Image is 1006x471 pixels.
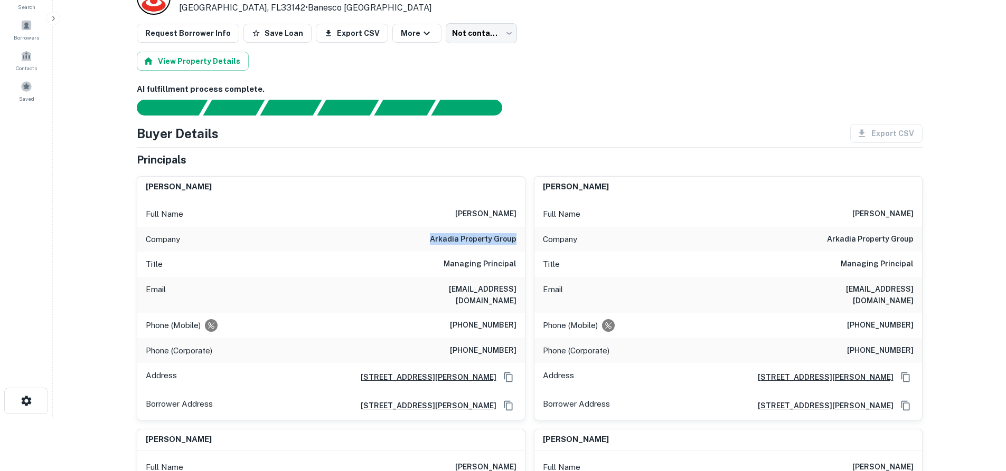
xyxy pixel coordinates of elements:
[847,319,914,332] h6: [PHONE_NUMBER]
[543,258,560,271] p: Title
[501,369,516,385] button: Copy Address
[317,100,379,116] div: Principals found, AI now looking for contact information...
[450,344,516,357] h6: [PHONE_NUMBER]
[18,3,35,11] span: Search
[749,371,894,383] a: [STREET_ADDRESS][PERSON_NAME]
[444,258,516,271] h6: Managing Principal
[390,283,516,306] h6: [EMAIL_ADDRESS][DOMAIN_NAME]
[431,100,515,116] div: AI fulfillment process complete.
[16,64,37,72] span: Contacts
[543,398,610,414] p: Borrower Address
[543,319,598,332] p: Phone (Mobile)
[3,46,50,74] a: Contacts
[137,83,923,95] h6: AI fulfillment process complete.
[137,24,239,43] button: Request Borrower Info
[374,100,436,116] div: Principals found, still searching for contact information. This may take time...
[841,258,914,271] h6: Managing Principal
[455,208,516,220] h6: [PERSON_NAME]
[543,434,609,446] h6: [PERSON_NAME]
[543,283,563,306] p: Email
[446,23,517,43] div: Not contacted
[146,258,163,271] p: Title
[852,208,914,220] h6: [PERSON_NAME]
[146,181,212,193] h6: [PERSON_NAME]
[543,369,574,385] p: Address
[787,283,914,306] h6: [EMAIL_ADDRESS][DOMAIN_NAME]
[543,344,609,357] p: Phone (Corporate)
[124,100,203,116] div: Sending borrower request to AI...
[602,319,615,332] div: Requests to not be contacted at this number
[847,344,914,357] h6: [PHONE_NUMBER]
[3,76,50,105] a: Saved
[352,400,496,411] a: [STREET_ADDRESS][PERSON_NAME]
[501,398,516,414] button: Copy Address
[749,400,894,411] a: [STREET_ADDRESS][PERSON_NAME]
[3,15,50,44] a: Borrowers
[146,208,183,220] p: Full Name
[260,100,322,116] div: Documents found, AI parsing details...
[146,369,177,385] p: Address
[205,319,218,332] div: Requests to not be contacted at this number
[543,208,580,220] p: Full Name
[203,100,265,116] div: Your request is received and processing...
[146,398,213,414] p: Borrower Address
[137,52,249,71] button: View Property Details
[146,434,212,446] h6: [PERSON_NAME]
[392,24,441,43] button: More
[543,181,609,193] h6: [PERSON_NAME]
[146,233,180,246] p: Company
[827,233,914,246] h6: arkadia property group
[898,398,914,414] button: Copy Address
[146,319,201,332] p: Phone (Mobile)
[543,233,577,246] p: Company
[179,2,432,14] p: [GEOGRAPHIC_DATA], FL33142 •
[146,344,212,357] p: Phone (Corporate)
[953,387,1006,437] iframe: Chat Widget
[19,94,34,103] span: Saved
[146,283,166,306] p: Email
[14,33,39,42] span: Borrowers
[898,369,914,385] button: Copy Address
[430,233,516,246] h6: arkadia property group
[137,152,186,168] h5: Principals
[450,319,516,332] h6: [PHONE_NUMBER]
[137,124,219,143] h4: Buyer Details
[352,371,496,383] a: [STREET_ADDRESS][PERSON_NAME]
[243,24,312,43] button: Save Loan
[308,3,432,13] a: Banesco [GEOGRAPHIC_DATA]
[316,24,388,43] button: Export CSV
